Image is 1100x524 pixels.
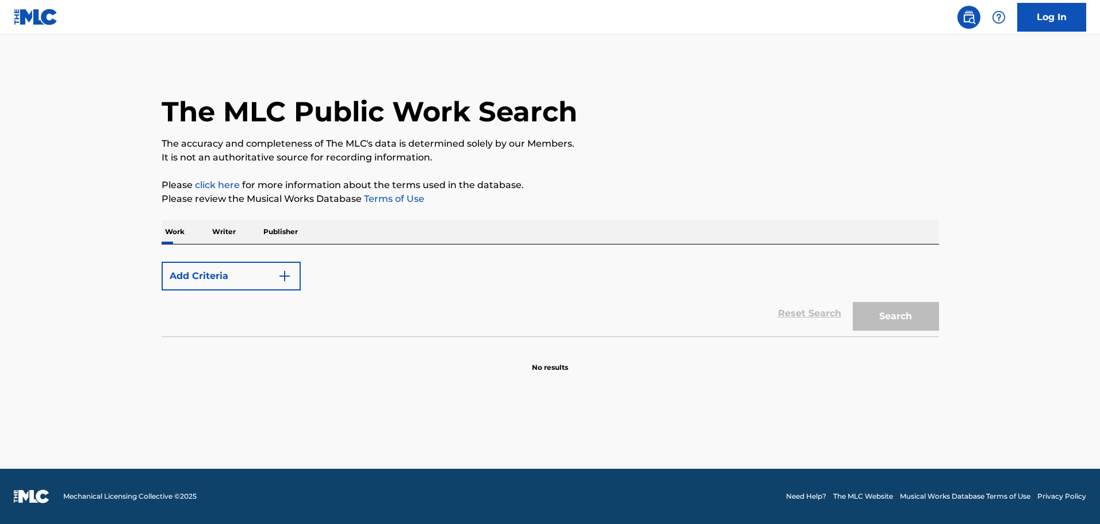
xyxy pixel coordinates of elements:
form: Search Form [162,256,939,336]
p: It is not an authoritative source for recording information. [162,151,939,165]
h1: The MLC Public Work Search [162,94,577,129]
p: No results [532,349,568,373]
a: Privacy Policy [1037,491,1086,502]
img: logo [14,489,49,503]
button: Add Criteria [162,262,301,290]
img: 9d2ae6d4665cec9f34b9.svg [278,269,292,283]
a: click here [195,179,240,190]
a: The MLC Website [833,491,893,502]
img: help [992,10,1006,24]
p: Please for more information about the terms used in the database. [162,178,939,192]
div: Help [987,6,1010,29]
a: Terms of Use [362,193,424,204]
p: Please review the Musical Works Database [162,192,939,206]
a: Need Help? [786,491,826,502]
span: Mechanical Licensing Collective © 2025 [63,491,197,502]
p: Writer [209,220,239,244]
a: Public Search [957,6,980,29]
img: search [962,10,976,24]
img: MLC Logo [14,9,58,25]
p: Publisher [260,220,301,244]
a: Log In [1017,3,1086,32]
p: Work [162,220,188,244]
a: Musical Works Database Terms of Use [900,491,1030,502]
p: The accuracy and completeness of The MLC's data is determined solely by our Members. [162,137,939,151]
